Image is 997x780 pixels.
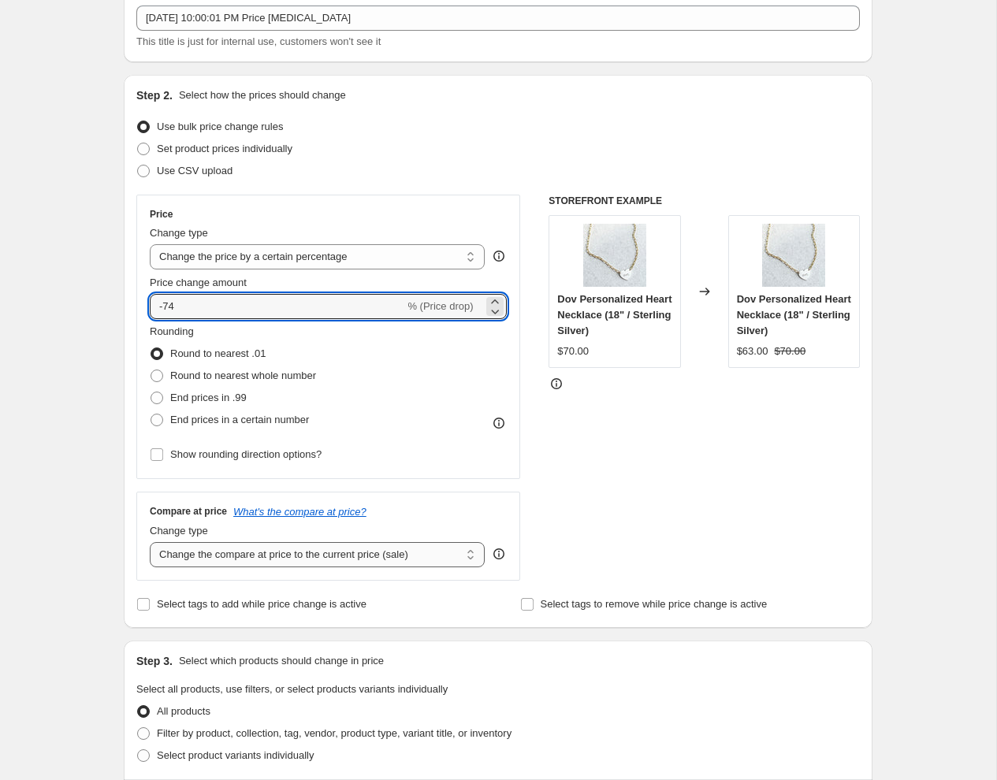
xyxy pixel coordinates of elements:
span: All products [157,705,210,717]
span: Dov Personalized Heart Necklace (18" / Sterling Silver) [557,293,671,336]
span: % (Price drop) [407,300,473,312]
span: Change type [150,525,208,537]
span: Set product prices individually [157,143,292,154]
span: Use CSV upload [157,165,233,176]
input: -15 [150,294,404,319]
h3: Compare at price [150,505,227,518]
span: Price change amount [150,277,247,288]
span: End prices in .99 [170,392,247,403]
input: 30% off holiday sale [136,6,860,31]
h6: STOREFRONT EXAMPLE [549,195,860,207]
p: Select how the prices should change [179,87,346,103]
span: End prices in a certain number [170,414,309,425]
span: Rounding [150,325,194,337]
button: What's the compare at price? [233,506,366,518]
span: Select tags to remove while price change is active [541,598,768,610]
span: $70.00 [557,345,589,357]
span: $70.00 [774,345,805,357]
p: Select which products should change in price [179,653,384,669]
span: Dov Personalized Heart Necklace (18" / Sterling Silver) [737,293,851,336]
h2: Step 3. [136,653,173,669]
span: Select product variants individually [157,749,314,761]
span: Select tags to add while price change is active [157,598,366,610]
h3: Price [150,208,173,221]
span: Filter by product, collection, tag, vendor, product type, variant title, or inventory [157,727,512,739]
img: heartnew_80x.jpg [583,224,646,287]
span: Show rounding direction options? [170,448,322,460]
div: help [491,248,507,264]
img: heartnew_80x.jpg [762,224,825,287]
span: Use bulk price change rules [157,121,283,132]
span: Round to nearest whole number [170,370,316,381]
div: help [491,546,507,562]
h2: Step 2. [136,87,173,103]
span: $63.00 [737,345,768,357]
span: Change type [150,227,208,239]
span: Select all products, use filters, or select products variants individually [136,683,448,695]
span: Round to nearest .01 [170,347,266,359]
span: This title is just for internal use, customers won't see it [136,35,381,47]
